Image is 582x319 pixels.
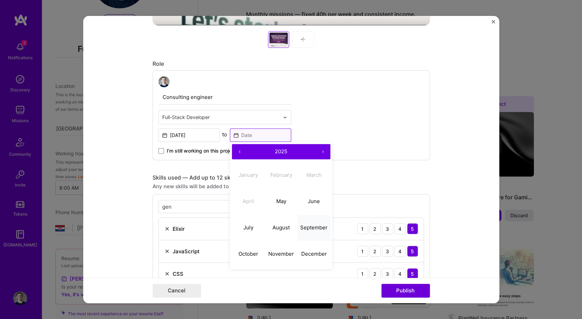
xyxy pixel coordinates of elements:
button: September 2025 [297,215,330,241]
abbr: October 2025 [238,250,258,257]
abbr: November 2025 [268,250,294,257]
abbr: February 2025 [270,172,292,178]
button: December 2025 [297,241,330,267]
abbr: December 2025 [301,250,327,257]
div: Role [153,60,430,67]
div: CSS [173,270,183,277]
button: February 2025 [265,162,298,188]
button: › [315,144,330,159]
div: 3 [382,268,393,279]
div: 2 [370,223,381,234]
img: Add [300,37,306,42]
img: Remove [164,226,170,231]
button: Close [492,20,495,27]
button: ‹ [232,144,247,159]
div: 2 [370,268,381,279]
div: 1 [357,223,368,234]
div: 5 [407,223,418,234]
button: June 2025 [297,188,330,215]
span: I’m still working on this project [167,147,236,154]
div: to [222,131,227,138]
button: 2025 [247,144,315,159]
button: Publish [381,284,430,298]
img: Remove [164,271,170,276]
abbr: April 2025 [243,198,254,204]
button: November 2025 [265,241,298,267]
div: JavaScript [173,248,200,255]
input: Date [158,128,220,142]
input: Role Name [158,90,291,104]
div: 4 [394,246,406,257]
div: 2 [370,246,381,257]
button: January 2025 [232,162,265,188]
div: Any new skills will be added to your profile. [153,183,430,190]
button: August 2025 [265,215,298,241]
button: March 2025 [297,162,330,188]
img: Remove [164,248,170,254]
abbr: May 2025 [276,198,286,204]
button: April 2025 [232,188,265,215]
div: 1 [357,246,368,257]
abbr: June 2025 [308,198,320,204]
button: May 2025 [265,188,298,215]
div: 3 [382,246,393,257]
button: October 2025 [232,241,265,267]
abbr: September 2025 [300,224,328,231]
abbr: August 2025 [272,224,290,231]
div: 4 [394,268,406,279]
input: Date [230,128,291,142]
div: 5 [407,268,418,279]
div: Skills used — Add up to 12 skills [153,174,430,181]
abbr: January 2025 [238,172,258,178]
img: drop icon [283,115,287,119]
div: Elixir [173,225,185,233]
button: July 2025 [232,215,265,241]
div: 4 [394,223,406,234]
div: 3 [382,223,393,234]
abbr: March 2025 [306,172,322,178]
abbr: July 2025 [243,224,253,231]
button: Cancel [153,284,201,298]
span: 2025 [275,148,287,155]
div: 1 [357,268,368,279]
div: 5 [407,246,418,257]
